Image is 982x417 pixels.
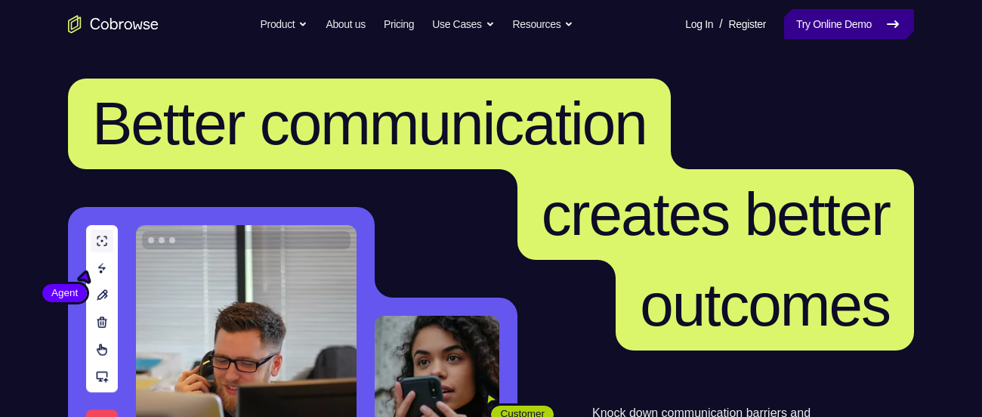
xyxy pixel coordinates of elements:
[640,271,890,338] span: outcomes
[68,15,159,33] a: Go to the home page
[784,9,914,39] a: Try Online Demo
[432,9,494,39] button: Use Cases
[384,9,414,39] a: Pricing
[92,90,647,157] span: Better communication
[719,15,722,33] span: /
[261,9,308,39] button: Product
[729,9,766,39] a: Register
[685,9,713,39] a: Log In
[326,9,365,39] a: About us
[542,181,890,248] span: creates better
[513,9,574,39] button: Resources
